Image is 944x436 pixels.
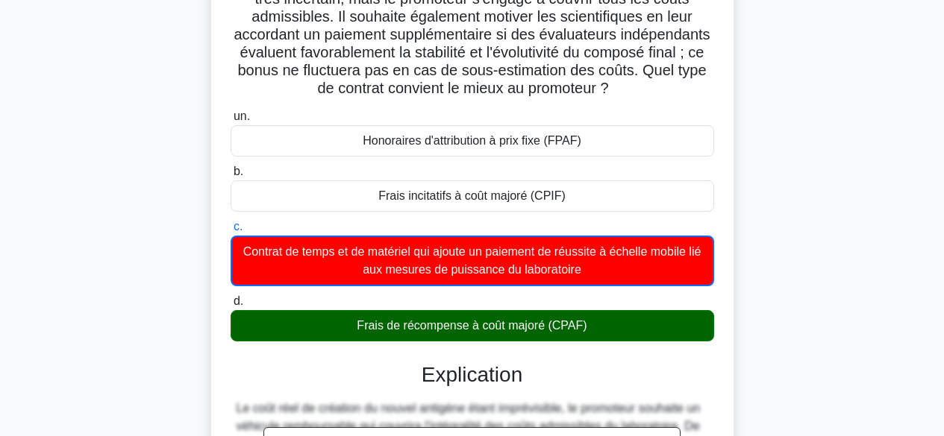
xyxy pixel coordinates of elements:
font: Explication [422,363,522,386]
font: Frais de récompense à coût majoré (CPAF) [357,319,587,332]
font: un. [234,110,250,122]
font: Frais incitatifs à coût majoré (CPIF) [378,189,566,202]
font: d. [234,294,243,307]
font: b. [234,165,243,177]
font: Honoraires d'attribution à prix fixe (FPAF) [363,134,581,147]
font: Contrat de temps et de matériel qui ajoute un paiement de réussite à échelle mobile lié aux mesur... [243,245,701,276]
font: c. [234,220,243,233]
